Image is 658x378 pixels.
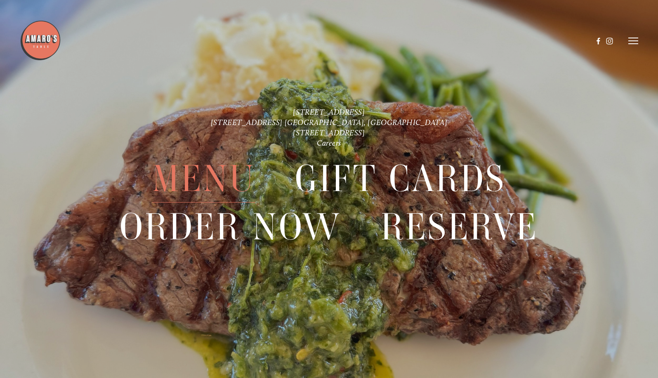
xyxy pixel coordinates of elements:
span: Order Now [120,203,341,251]
a: [STREET_ADDRESS] [293,128,365,137]
a: Careers [317,138,341,147]
span: Reserve [381,203,538,251]
a: [STREET_ADDRESS] [GEOGRAPHIC_DATA], [GEOGRAPHIC_DATA] [211,118,447,127]
a: Menu [152,155,255,202]
img: Amaro's Table [20,20,61,61]
a: Order Now [120,203,341,250]
a: Reserve [381,203,538,250]
a: [STREET_ADDRESS] [293,107,365,117]
a: Gift Cards [295,155,506,202]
